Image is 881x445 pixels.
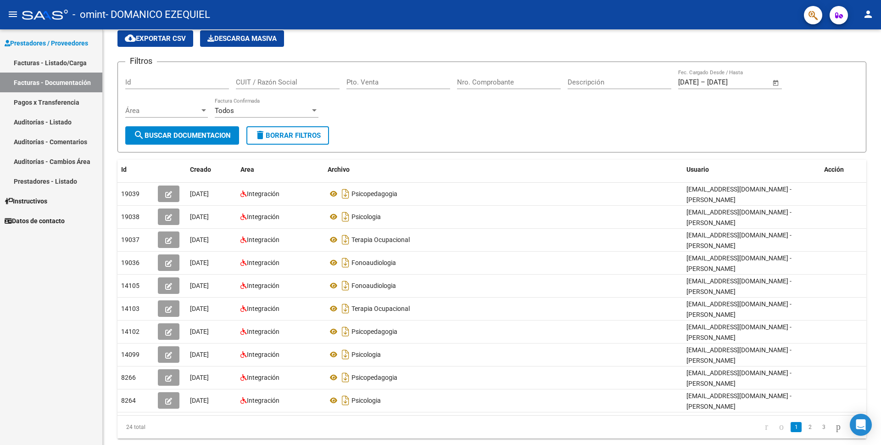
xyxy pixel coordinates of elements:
[771,78,781,88] button: Open calendar
[340,324,351,339] i: Descargar documento
[686,277,792,295] span: [EMAIL_ADDRESS][DOMAIN_NAME] - [PERSON_NAME]
[340,370,351,385] i: Descargar documento
[240,166,254,173] span: Area
[351,305,410,312] span: Terapia Ocupacional
[328,166,350,173] span: Archivo
[686,392,792,410] span: [EMAIL_ADDRESS][DOMAIN_NAME] - [PERSON_NAME]
[121,236,139,243] span: 19037
[72,5,106,25] span: - omint
[824,166,844,173] span: Acción
[678,78,699,86] input: Start date
[351,190,397,197] span: Psicopedagogia
[117,30,193,47] button: Exportar CSV
[190,374,209,381] span: [DATE]
[190,166,211,173] span: Creado
[190,213,209,220] span: [DATE]
[121,213,139,220] span: 19038
[190,236,209,243] span: [DATE]
[683,160,820,180] datatable-header-cell: Usuario
[190,190,209,197] span: [DATE]
[686,231,792,249] span: [EMAIL_ADDRESS][DOMAIN_NAME] - [PERSON_NAME]
[789,419,803,435] li: page 1
[121,282,139,289] span: 14105
[686,369,792,387] span: [EMAIL_ADDRESS][DOMAIN_NAME] - [PERSON_NAME]
[134,131,231,140] span: Buscar Documentacion
[246,126,329,145] button: Borrar Filtros
[686,166,709,173] span: Usuario
[106,5,210,25] span: - DOMANICO EZEQUIEL
[237,160,324,180] datatable-header-cell: Area
[125,34,186,43] span: Exportar CSV
[125,33,136,44] mat-icon: cloud_download
[791,422,802,432] a: 1
[850,414,872,436] div: Open Intercom Messenger
[255,131,321,140] span: Borrar Filtros
[340,255,351,270] i: Descargar documento
[848,422,860,432] a: go to last page
[247,190,279,197] span: Integración
[761,422,772,432] a: go to first page
[686,300,792,318] span: [EMAIL_ADDRESS][DOMAIN_NAME] - [PERSON_NAME]
[190,282,209,289] span: [DATE]
[351,236,410,243] span: Terapia Ocupacional
[351,397,381,404] span: Psicologia
[340,301,351,316] i: Descargar documento
[121,259,139,266] span: 19036
[340,186,351,201] i: Descargar documento
[134,130,145,141] mat-icon: search
[247,328,279,335] span: Integración
[351,259,396,266] span: Fonoaudiologia
[125,126,239,145] button: Buscar Documentacion
[121,328,139,335] span: 14102
[340,347,351,362] i: Descargar documento
[351,213,381,220] span: Psicologia
[190,305,209,312] span: [DATE]
[7,9,18,20] mat-icon: menu
[247,305,279,312] span: Integración
[200,30,284,47] button: Descarga Masiva
[215,107,234,115] span: Todos
[863,9,874,20] mat-icon: person
[686,323,792,341] span: [EMAIL_ADDRESS][DOMAIN_NAME] - [PERSON_NAME]
[351,351,381,358] span: Psicologia
[686,208,792,226] span: [EMAIL_ADDRESS][DOMAIN_NAME] - [PERSON_NAME]
[5,216,65,226] span: Datos de contacto
[247,351,279,358] span: Integración
[818,422,829,432] a: 3
[832,422,845,432] a: go to next page
[351,282,396,289] span: Fonoaudiologia
[125,107,200,115] span: Área
[117,160,154,180] datatable-header-cell: Id
[775,422,788,432] a: go to previous page
[121,397,136,404] span: 8264
[5,196,47,206] span: Instructivos
[686,186,792,203] span: [EMAIL_ADDRESS][DOMAIN_NAME] - [PERSON_NAME]
[247,374,279,381] span: Integración
[340,278,351,293] i: Descargar documento
[247,259,279,266] span: Integración
[190,351,209,358] span: [DATE]
[125,55,157,68] h3: Filtros
[686,346,792,364] span: [EMAIL_ADDRESS][DOMAIN_NAME] - [PERSON_NAME]
[121,374,136,381] span: 8266
[186,160,237,180] datatable-header-cell: Creado
[190,259,209,266] span: [DATE]
[803,419,817,435] li: page 2
[121,305,139,312] span: 14103
[121,190,139,197] span: 19039
[255,130,266,141] mat-icon: delete
[351,374,397,381] span: Psicopedagogia
[351,328,397,335] span: Psicopedagogia
[207,34,277,43] span: Descarga Masiva
[190,397,209,404] span: [DATE]
[117,416,266,439] div: 24 total
[247,213,279,220] span: Integración
[820,160,866,180] datatable-header-cell: Acción
[324,160,683,180] datatable-header-cell: Archivo
[707,78,752,86] input: End date
[5,38,88,48] span: Prestadores / Proveedores
[121,351,139,358] span: 14099
[804,422,815,432] a: 2
[247,397,279,404] span: Integración
[686,254,792,272] span: [EMAIL_ADDRESS][DOMAIN_NAME] - [PERSON_NAME]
